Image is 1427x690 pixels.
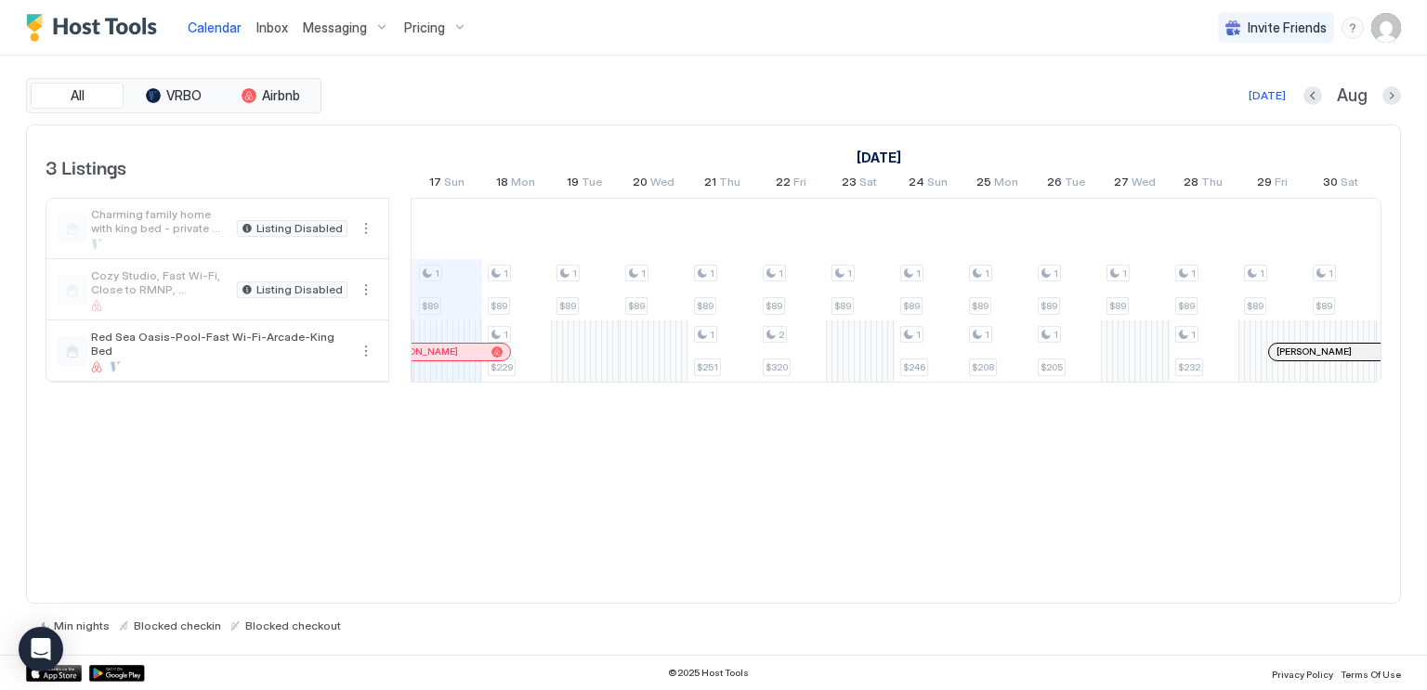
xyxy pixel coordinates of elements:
[89,665,145,682] a: Google Play Store
[188,20,242,35] span: Calendar
[511,175,535,194] span: Mon
[697,300,713,312] span: $89
[1252,171,1292,198] a: August 29, 2025
[1178,361,1200,373] span: $232
[972,300,988,312] span: $89
[668,667,749,679] span: © 2025 Host Tools
[628,171,679,198] a: August 20, 2025
[1109,300,1126,312] span: $89
[766,300,782,312] span: $89
[1329,267,1333,280] span: 1
[842,175,857,194] span: 23
[1318,171,1363,198] a: August 30, 2025
[562,171,607,198] a: August 19, 2025
[1341,663,1401,683] a: Terms Of Use
[916,329,921,341] span: 1
[435,267,439,280] span: 1
[972,361,994,373] span: $208
[491,300,507,312] span: $89
[1042,171,1090,198] a: August 26, 2025
[1246,85,1289,107] button: [DATE]
[704,175,716,194] span: 21
[355,279,377,301] div: menu
[383,345,458,358] span: [PERSON_NAME]
[1054,329,1058,341] span: 1
[1337,85,1368,107] span: Aug
[26,14,165,42] a: Host Tools Logo
[834,300,851,312] span: $89
[904,171,952,198] a: August 24, 2025
[985,329,989,341] span: 1
[1247,300,1263,312] span: $89
[1272,663,1333,683] a: Privacy Policy
[355,340,377,362] button: More options
[776,175,791,194] span: 22
[837,171,882,198] a: August 23, 2025
[559,300,576,312] span: $89
[916,267,921,280] span: 1
[1260,267,1264,280] span: 1
[1275,175,1288,194] span: Fri
[496,175,508,194] span: 18
[793,175,806,194] span: Fri
[71,87,85,104] span: All
[1132,175,1156,194] span: Wed
[1054,267,1058,280] span: 1
[567,175,579,194] span: 19
[355,340,377,362] div: menu
[1382,86,1401,105] button: Next month
[1065,175,1085,194] span: Tue
[91,207,229,235] span: Charming family home with king bed - private pool - fast wifi - ARCADE
[859,175,877,194] span: Sat
[1323,175,1338,194] span: 30
[985,267,989,280] span: 1
[422,300,439,312] span: $89
[26,665,82,682] a: App Store
[779,267,783,280] span: 1
[1257,175,1272,194] span: 29
[1191,267,1196,280] span: 1
[779,329,784,341] span: 2
[504,329,508,341] span: 1
[903,361,925,373] span: $246
[256,20,288,35] span: Inbox
[1303,86,1322,105] button: Previous month
[1341,669,1401,680] span: Terms Of Use
[429,175,441,194] span: 17
[927,175,948,194] span: Sun
[303,20,367,36] span: Messaging
[355,279,377,301] button: More options
[127,83,220,109] button: VRBO
[976,175,991,194] span: 25
[444,175,465,194] span: Sun
[633,175,648,194] span: 20
[1178,300,1195,312] span: $89
[355,217,377,240] button: More options
[188,18,242,37] a: Calendar
[852,144,906,171] a: August 2, 2025
[1047,175,1062,194] span: 26
[641,267,646,280] span: 1
[628,300,645,312] span: $89
[719,175,740,194] span: Thu
[1184,175,1198,194] span: 28
[491,171,540,198] a: August 18, 2025
[46,152,126,180] span: 3 Listings
[491,361,513,373] span: $229
[166,87,202,104] span: VRBO
[1041,361,1063,373] span: $205
[972,171,1023,198] a: August 25, 2025
[766,361,788,373] span: $320
[847,267,852,280] span: 1
[710,267,714,280] span: 1
[91,268,229,296] span: Cozy Studio, Fast Wi-Fi, Close to RMNP, [GEOGRAPHIC_DATA]
[1114,175,1129,194] span: 27
[54,618,110,632] span: Min nights
[1041,300,1057,312] span: $89
[994,175,1018,194] span: Mon
[1109,171,1160,198] a: August 27, 2025
[245,618,341,632] span: Blocked checkout
[700,171,745,198] a: August 21, 2025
